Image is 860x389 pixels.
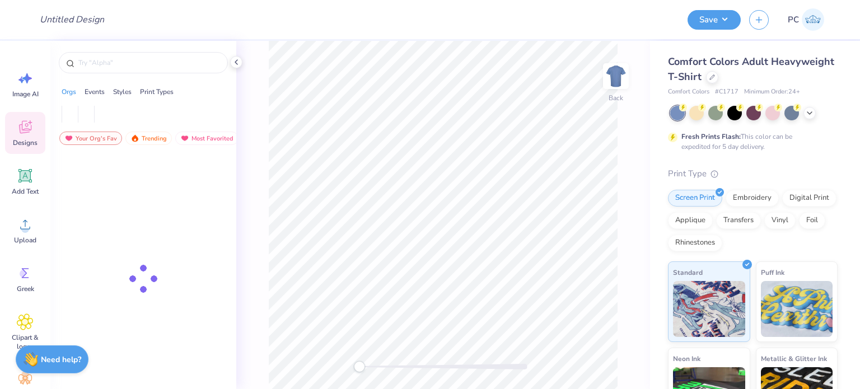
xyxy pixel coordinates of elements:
span: Comfort Colors [668,87,709,97]
div: Digital Print [782,190,836,207]
span: Metallic & Glitter Ink [761,353,827,364]
span: Clipart & logos [7,333,44,351]
input: Try "Alpha" [77,57,221,68]
div: Screen Print [668,190,722,207]
span: Upload [14,236,36,245]
span: Puff Ink [761,266,784,278]
div: Events [85,87,105,97]
div: Trending [125,132,172,145]
div: Orgs [62,87,76,97]
span: Comfort Colors Adult Heavyweight T-Shirt [668,55,834,83]
span: Add Text [12,187,39,196]
img: Priyanka Choudhary [802,8,824,31]
span: PC [788,13,799,26]
div: Embroidery [726,190,779,207]
div: Vinyl [764,212,796,229]
a: PC [783,8,829,31]
input: Untitled Design [31,8,113,31]
div: Foil [799,212,825,229]
div: Back [609,93,623,103]
div: Most Favorited [175,132,239,145]
span: Standard [673,266,703,278]
div: Accessibility label [354,361,365,372]
img: most_fav.gif [180,134,189,142]
span: Minimum Order: 24 + [744,87,800,97]
button: Save [688,10,741,30]
span: Designs [13,138,38,147]
strong: Fresh Prints Flash: [681,132,741,141]
div: Your Org's Fav [59,132,122,145]
img: Puff Ink [761,281,833,337]
img: Standard [673,281,745,337]
div: Print Types [140,87,174,97]
img: most_fav.gif [64,134,73,142]
div: This color can be expedited for 5 day delivery. [681,132,819,152]
div: Rhinestones [668,235,722,251]
div: Print Type [668,167,838,180]
div: Transfers [716,212,761,229]
img: trending.gif [130,134,139,142]
span: Neon Ink [673,353,700,364]
img: Back [605,65,627,87]
div: Styles [113,87,132,97]
div: Applique [668,212,713,229]
span: Greek [17,284,34,293]
span: # C1717 [715,87,739,97]
span: Image AI [12,90,39,99]
strong: Need help? [41,354,81,365]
